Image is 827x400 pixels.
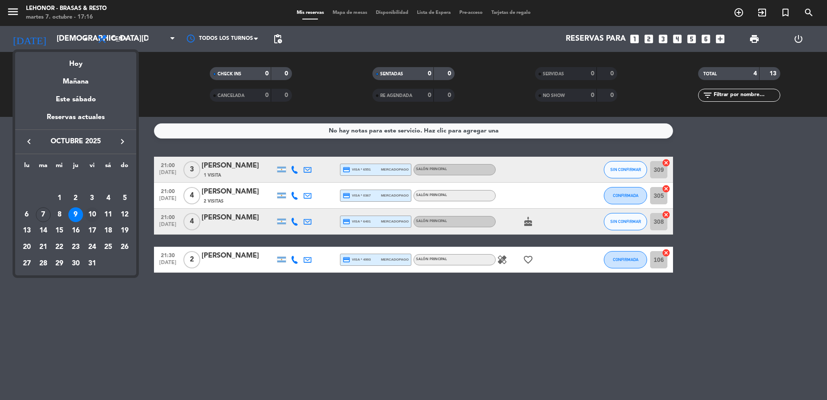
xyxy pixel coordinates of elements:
td: 14 de octubre de 2025 [35,223,51,239]
td: 17 de octubre de 2025 [84,223,100,239]
div: 9 [68,207,83,222]
td: 5 de octubre de 2025 [116,190,133,206]
th: jueves [67,161,84,174]
td: 23 de octubre de 2025 [67,239,84,255]
div: 2 [68,191,83,206]
div: 14 [36,223,51,238]
i: keyboard_arrow_right [117,136,128,147]
div: Este sábado [15,87,136,112]
button: keyboard_arrow_right [115,136,130,147]
div: 15 [52,223,67,238]
td: 25 de octubre de 2025 [100,239,117,255]
td: 27 de octubre de 2025 [19,255,35,272]
button: keyboard_arrow_left [21,136,37,147]
td: 16 de octubre de 2025 [67,223,84,239]
div: 24 [85,240,99,255]
div: Hoy [15,52,136,70]
td: 26 de octubre de 2025 [116,239,133,255]
td: 11 de octubre de 2025 [100,206,117,223]
div: 26 [117,240,132,255]
div: 12 [117,207,132,222]
td: 8 de octubre de 2025 [51,206,67,223]
div: Reservas actuales [15,112,136,129]
td: 10 de octubre de 2025 [84,206,100,223]
div: 7 [36,207,51,222]
td: 24 de octubre de 2025 [84,239,100,255]
div: 28 [36,256,51,271]
td: 31 de octubre de 2025 [84,255,100,272]
td: 4 de octubre de 2025 [100,190,117,206]
td: 29 de octubre de 2025 [51,255,67,272]
div: 10 [85,207,99,222]
td: OCT. [19,174,133,190]
td: 28 de octubre de 2025 [35,255,51,272]
div: 6 [19,207,34,222]
div: 1 [52,191,67,206]
div: 22 [52,240,67,255]
div: 8 [52,207,67,222]
div: 5 [117,191,132,206]
th: domingo [116,161,133,174]
th: sábado [100,161,117,174]
td: 2 de octubre de 2025 [67,190,84,206]
span: octubre 2025 [37,136,115,147]
th: lunes [19,161,35,174]
td: 13 de octubre de 2025 [19,223,35,239]
div: 20 [19,240,34,255]
td: 3 de octubre de 2025 [84,190,100,206]
i: keyboard_arrow_left [24,136,34,147]
td: 20 de octubre de 2025 [19,239,35,255]
td: 6 de octubre de 2025 [19,206,35,223]
div: Mañana [15,70,136,87]
td: 19 de octubre de 2025 [116,223,133,239]
td: 7 de octubre de 2025 [35,206,51,223]
div: 3 [85,191,99,206]
td: 9 de octubre de 2025 [67,206,84,223]
td: 1 de octubre de 2025 [51,190,67,206]
div: 16 [68,223,83,238]
th: miércoles [51,161,67,174]
td: 21 de octubre de 2025 [35,239,51,255]
div: 29 [52,256,67,271]
div: 13 [19,223,34,238]
div: 19 [117,223,132,238]
div: 17 [85,223,99,238]
div: 30 [68,256,83,271]
div: 31 [85,256,99,271]
div: 23 [68,240,83,255]
div: 25 [101,240,115,255]
th: viernes [84,161,100,174]
td: 30 de octubre de 2025 [67,255,84,272]
div: 18 [101,223,115,238]
div: 11 [101,207,115,222]
td: 12 de octubre de 2025 [116,206,133,223]
th: martes [35,161,51,174]
div: 21 [36,240,51,255]
td: 18 de octubre de 2025 [100,223,117,239]
td: 15 de octubre de 2025 [51,223,67,239]
div: 27 [19,256,34,271]
div: 4 [101,191,115,206]
td: 22 de octubre de 2025 [51,239,67,255]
